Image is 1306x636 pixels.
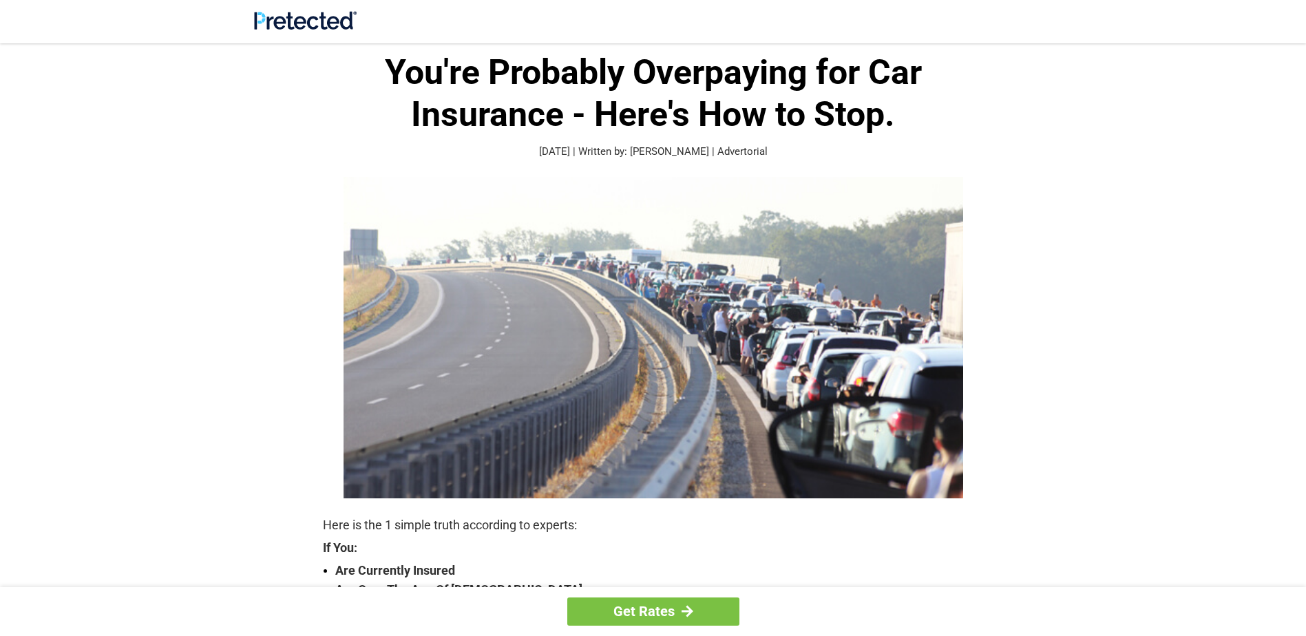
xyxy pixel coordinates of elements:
[323,542,984,554] strong: If You:
[323,144,984,160] p: [DATE] | Written by: [PERSON_NAME] | Advertorial
[323,52,984,136] h1: You're Probably Overpaying for Car Insurance - Here's How to Stop.
[323,516,984,535] p: Here is the 1 simple truth according to experts:
[335,561,984,580] strong: Are Currently Insured
[567,597,739,626] a: Get Rates
[254,19,357,32] a: Site Logo
[335,580,984,600] strong: Are Over The Age Of [DEMOGRAPHIC_DATA]
[254,11,357,30] img: Site Logo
